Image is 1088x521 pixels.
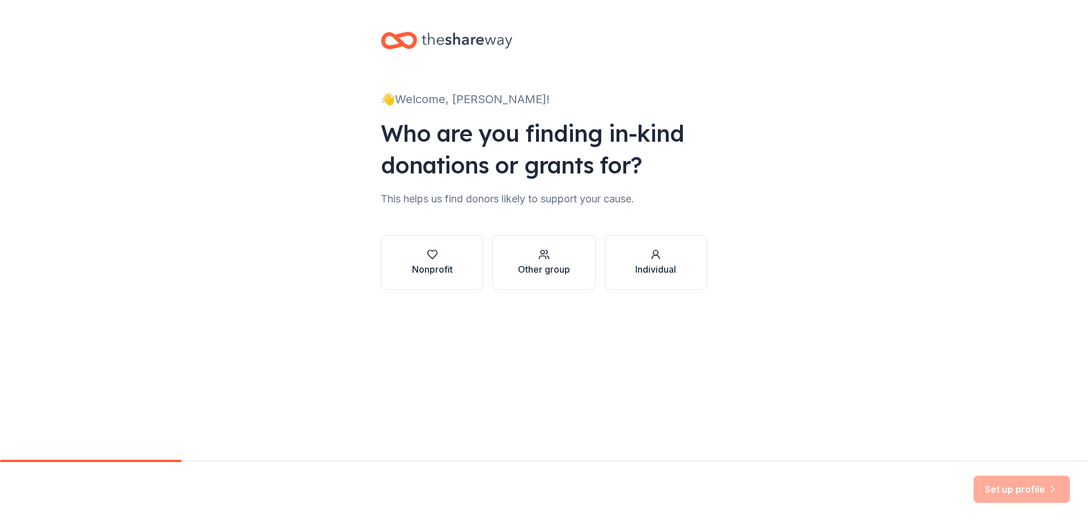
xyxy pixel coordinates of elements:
div: 👋 Welcome, [PERSON_NAME]! [381,90,707,108]
button: Individual [605,235,707,290]
button: Other group [492,235,595,290]
div: Other group [518,262,570,276]
button: Nonprofit [381,235,483,290]
div: This helps us find donors likely to support your cause. [381,190,707,208]
div: Nonprofit [412,262,453,276]
div: Who are you finding in-kind donations or grants for? [381,117,707,181]
div: Individual [635,262,676,276]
